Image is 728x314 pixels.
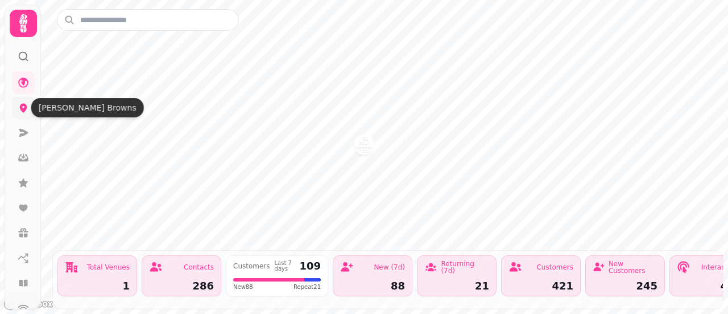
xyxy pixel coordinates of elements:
[31,98,144,117] div: [PERSON_NAME] Browns
[609,260,657,274] div: New Customers
[87,264,130,271] div: Total Venues
[233,263,270,270] div: Customers
[441,260,489,274] div: Returning (7d)
[184,264,214,271] div: Contacts
[65,281,130,291] div: 1
[299,261,321,271] div: 109
[275,260,295,272] div: Last 7 days
[355,136,373,154] button: Louie Browns
[293,283,321,291] span: Repeat 21
[355,136,373,157] div: Map marker
[374,264,405,271] div: New (7d)
[340,281,405,291] div: 88
[424,281,489,291] div: 21
[536,264,573,271] div: Customers
[233,283,253,291] span: New 88
[508,281,573,291] div: 421
[593,281,657,291] div: 245
[3,297,53,311] a: Mapbox logo
[149,281,214,291] div: 286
